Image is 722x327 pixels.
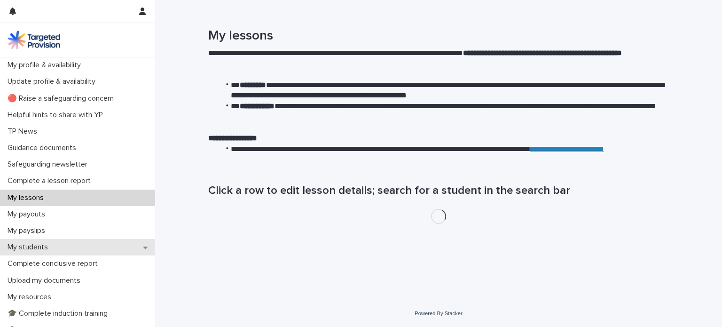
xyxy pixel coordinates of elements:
p: Complete a lesson report [4,176,98,185]
p: Complete conclusive report [4,259,105,268]
p: My students [4,243,55,252]
p: My lessons [4,193,51,202]
p: Helpful hints to share with YP [4,111,110,120]
p: 🎓 Complete induction training [4,309,115,318]
p: TP News [4,127,45,136]
p: My payouts [4,210,53,219]
p: My profile & availability [4,61,88,70]
p: My payslips [4,226,53,235]
h1: My lessons [208,28,669,44]
p: Upload my documents [4,276,88,285]
p: 🔴 Raise a safeguarding concern [4,94,121,103]
p: Update profile & availability [4,77,103,86]
a: Powered By Stacker [415,311,462,316]
p: Safeguarding newsletter [4,160,95,169]
p: Guidance documents [4,144,84,152]
img: M5nRWzHhSzIhMunXDL62 [8,31,60,49]
h1: Click a row to edit lesson details; search for a student in the search bar [208,184,669,198]
p: My resources [4,293,59,302]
